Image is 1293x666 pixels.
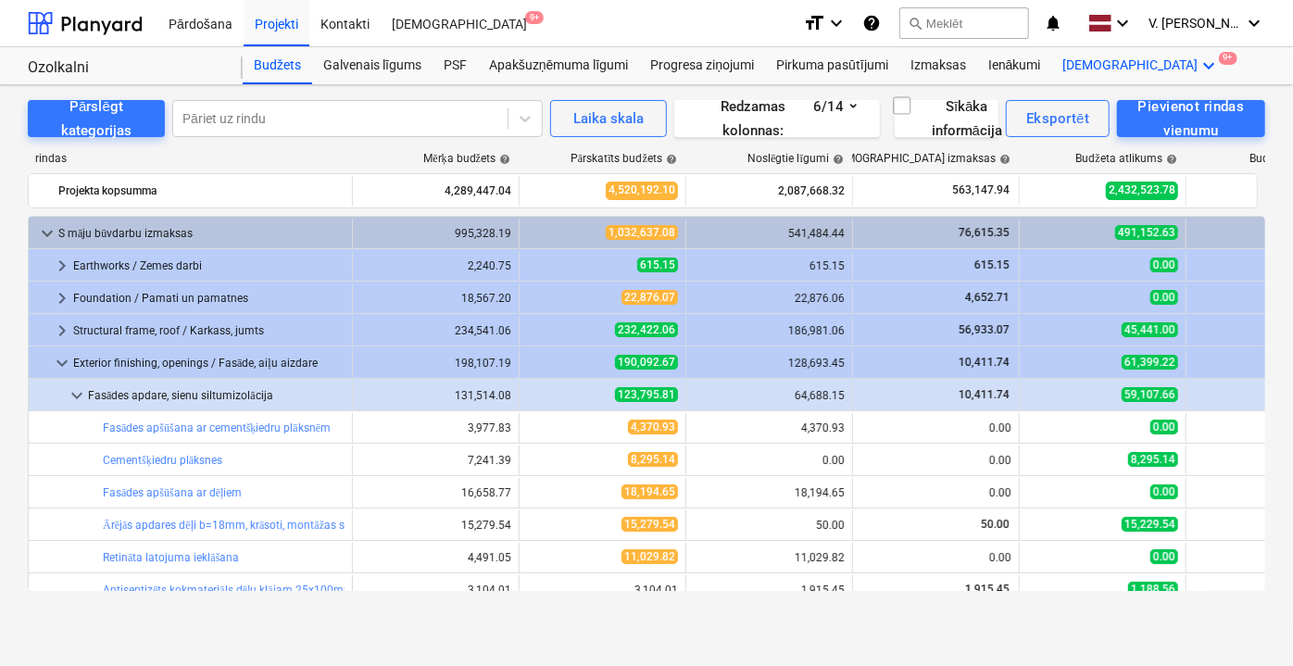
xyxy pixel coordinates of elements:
span: 232,422.06 [615,322,678,337]
div: [DEMOGRAPHIC_DATA] [1052,47,1232,84]
span: 11,029.82 [621,549,678,564]
a: Fasādes apšūšana ar dēļiem [103,486,242,499]
span: 190,092.67 [615,355,678,370]
span: 56,933.07 [957,323,1011,336]
span: 0.00 [1150,420,1178,434]
span: 4,520,192.10 [606,182,678,199]
span: keyboard_arrow_right [51,255,73,277]
span: 1,188.56 [1128,582,1178,597]
div: Earthworks / Zemes darbi [73,251,345,281]
span: help [496,154,510,165]
span: 8,295.14 [1128,452,1178,467]
span: 15,279.54 [621,517,678,532]
button: Pārslēgt kategorijas [28,100,165,137]
button: Eksportēt [1006,100,1110,137]
span: 0.00 [1150,549,1178,564]
div: Mērķa budžets [423,152,510,166]
div: Foundation / Pamati un pamatnes [73,283,345,313]
a: PSF [433,47,478,84]
div: Structural frame, roof / Karkass, jumts [73,316,345,346]
a: Fasādes apšūšana ar cementšķiedru plāksnēm [103,421,331,434]
a: Budžets [243,47,312,84]
div: 0.00 [860,551,1011,564]
div: Fasādes apdare, sienu siltumizolācija [88,381,345,410]
div: 2,087,668.32 [694,176,845,206]
i: keyboard_arrow_down [825,12,847,34]
a: Retināta latojuma ieklāšana [103,551,239,564]
a: Ārējās apdares dēļi b=18mm, krāsoti, montāžas skrūves, palīgmateriāli [103,519,449,532]
div: 16,658.77 [360,486,511,499]
span: 10,411.74 [957,356,1011,369]
span: keyboard_arrow_down [66,384,88,407]
div: 3,104.01 [527,584,678,597]
span: help [829,154,844,165]
div: Progresa ziņojumi [639,47,765,84]
div: 1,915.45 [694,584,845,597]
div: Pārslēgt kategorijas [50,94,143,144]
a: Ienākumi [977,47,1052,84]
div: 615.15 [694,259,845,272]
a: Izmaksas [899,47,977,84]
span: help [662,154,677,165]
div: 3,104.01 [360,584,511,597]
i: notifications [1044,12,1062,34]
button: Laika skala [550,100,667,137]
div: 198,107.19 [360,357,511,370]
span: 4,652.71 [963,291,1011,304]
button: Pievienot rindas vienumu [1117,100,1265,137]
span: 2,432,523.78 [1106,182,1178,199]
div: 4,289,447.04 [360,176,511,206]
span: keyboard_arrow_right [51,287,73,309]
div: Laika skala [573,107,644,131]
span: 0.00 [1150,290,1178,305]
span: 18,194.65 [621,484,678,499]
span: 563,147.94 [950,182,1011,198]
span: 50.00 [979,518,1011,531]
a: Galvenais līgums [312,47,433,84]
div: Exterior finishing, openings / Fasāde, aiļu aizdare [73,348,345,378]
div: 4,370.93 [694,421,845,434]
span: V. [PERSON_NAME] [1149,16,1241,31]
div: 15,279.54 [360,519,511,532]
div: 234,541.06 [360,324,511,337]
div: 131,514.08 [360,389,511,402]
a: Apakšuzņēmuma līgumi [478,47,639,84]
button: Redzamas kolonnas:6/14 [674,100,880,137]
span: 0.00 [1150,484,1178,499]
span: 45,441.00 [1122,322,1178,337]
button: Sīkāka informācija [895,100,999,137]
div: 541,484.44 [694,227,845,240]
span: 59,107.66 [1122,387,1178,402]
span: search [908,16,923,31]
span: 76,615.35 [957,226,1011,239]
i: format_size [803,12,825,34]
button: Meklēt [899,7,1029,39]
i: Zināšanu pamats [862,12,881,34]
div: [DEMOGRAPHIC_DATA] izmaksas [829,152,1011,166]
span: help [1162,154,1177,165]
a: Antiseptizēts kokmateriāls dēļu klājam 25x100mm [103,584,354,597]
span: 9+ [1219,52,1237,65]
a: Pirkuma pasūtījumi [765,47,899,84]
span: 123,795.81 [615,387,678,402]
i: keyboard_arrow_down [1199,55,1221,77]
a: Cementšķiedru plāksnes [103,454,222,467]
span: 10,411.74 [957,388,1011,401]
span: 22,876.07 [621,290,678,305]
div: 995,328.19 [360,227,511,240]
span: 9+ [525,11,544,24]
div: Noslēgtie līgumi [747,152,844,166]
i: keyboard_arrow_down [1111,12,1134,34]
span: 8,295.14 [628,452,678,467]
div: 128,693.45 [694,357,845,370]
span: 15,229.54 [1122,517,1178,532]
div: S māju būvdarbu izmaksas [58,219,345,248]
div: Eksportēt [1026,107,1089,131]
i: keyboard_arrow_down [1243,12,1265,34]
